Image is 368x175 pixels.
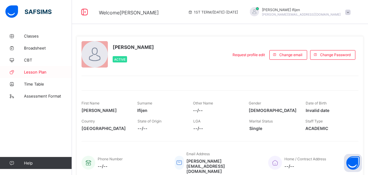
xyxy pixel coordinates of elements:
span: Help [24,161,72,165]
span: [PERSON_NAME][EMAIL_ADDRESS][DOMAIN_NAME] [186,158,259,174]
img: safsims [5,5,52,18]
span: Time Table [24,82,72,86]
span: --/-- [138,126,185,131]
span: --/-- [194,126,241,131]
span: CBT [24,58,72,62]
span: [PERSON_NAME] Ifijen [262,8,341,12]
span: Other Name [193,101,213,105]
span: Phone Number [98,157,123,161]
span: ACADEMIC [305,126,352,131]
span: Change email [279,53,302,57]
div: CeciliaIfijen [244,7,354,17]
span: Home / Contract Address [284,157,326,161]
span: [GEOGRAPHIC_DATA] [82,126,129,131]
span: First Name [82,101,99,105]
span: Invalid date [306,108,352,113]
span: Active [114,58,126,61]
span: Welcome [PERSON_NAME] [99,10,159,16]
span: Change Password [320,53,351,57]
span: Email Address [186,152,210,156]
span: session/term information [188,10,238,14]
span: [PERSON_NAME] [113,44,154,50]
span: Date of Birth [306,101,327,105]
span: Country [82,119,95,123]
span: State of Origin [138,119,162,123]
span: [PERSON_NAME][EMAIL_ADDRESS][DOMAIN_NAME] [262,13,341,16]
span: Staff Type [305,119,323,123]
span: [PERSON_NAME] [82,108,128,113]
span: Assessment Format [24,94,72,98]
span: [DEMOGRAPHIC_DATA] [249,108,297,113]
span: Broadsheet [24,46,72,50]
span: --/-- [98,164,123,169]
span: Classes [24,34,72,38]
span: Marital Status [249,119,273,123]
span: Gender [249,101,261,105]
span: Surname [137,101,152,105]
button: Open asap [344,154,362,172]
span: Ifijen [137,108,184,113]
span: Lesson Plan [24,70,72,74]
span: --/-- [193,108,240,113]
span: Single [249,126,296,131]
span: Request profile edit [233,53,265,57]
span: LGA [194,119,201,123]
span: --/-- [284,164,326,169]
